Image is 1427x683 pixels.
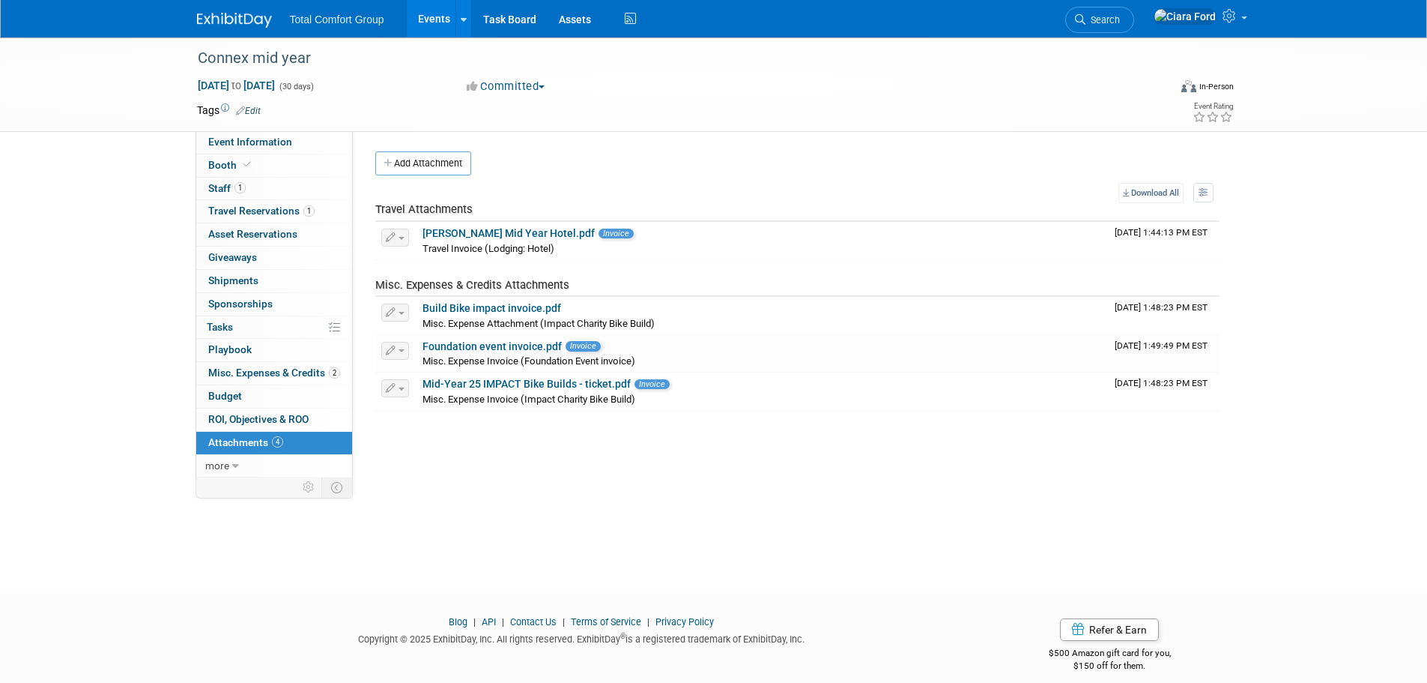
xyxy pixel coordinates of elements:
[599,229,634,238] span: Invoice
[208,136,292,148] span: Event Information
[196,455,352,478] a: more
[196,131,352,154] a: Event Information
[422,318,655,329] span: Misc. Expense Attachment (Impact Charity Bike Build)
[643,616,653,628] span: |
[559,616,569,628] span: |
[196,178,352,200] a: Staff1
[1115,378,1208,388] span: Upload Timestamp
[375,278,569,292] span: Misc. Expenses & Credits Attachments
[1118,183,1184,203] a: Download All
[208,298,273,310] span: Sponsorships
[620,632,625,640] sup: ®
[449,616,467,628] a: Blog
[1199,81,1234,92] div: In-Person
[196,154,352,177] a: Booth
[1115,302,1208,313] span: Upload Timestamp
[989,637,1231,672] div: $500 Amazon gift card for you,
[303,205,315,217] span: 1
[207,321,233,333] span: Tasks
[1115,340,1208,351] span: Upload Timestamp
[208,159,254,171] span: Booth
[208,390,242,402] span: Budget
[422,394,635,405] span: Misc. Expense Invoice (Impact Charity Bike Build)
[1080,78,1234,100] div: Event Format
[470,616,479,628] span: |
[196,362,352,385] a: Misc. Expenses & Credits2
[422,243,554,254] span: Travel Invoice (Lodging: Hotel)
[196,316,352,339] a: Tasks
[510,616,557,628] a: Contact Us
[208,251,257,263] span: Giveaways
[229,79,243,91] span: to
[208,274,258,286] span: Shipments
[1193,103,1233,110] div: Event Rating
[375,202,473,216] span: Travel Attachments
[1115,227,1208,238] span: Upload Timestamp
[1109,222,1220,259] td: Upload Timestamp
[1065,7,1134,33] a: Search
[196,293,352,316] a: Sponsorships
[208,436,283,448] span: Attachments
[1085,14,1120,25] span: Search
[1109,335,1220,373] td: Upload Timestamp
[321,478,352,497] td: Toggle Event Tabs
[422,227,595,239] a: [PERSON_NAME] Mid Year Hotel.pdf
[208,343,252,355] span: Playbook
[1109,373,1220,410] td: Upload Timestamp
[296,478,322,497] td: Personalize Event Tab Strip
[571,616,641,628] a: Terms of Service
[1154,8,1217,25] img: Ciara Ford
[329,367,340,379] span: 2
[208,205,315,217] span: Travel Reservations
[196,409,352,431] a: ROI, Objectives & ROO
[208,367,340,379] span: Misc. Expenses & Credits
[278,82,314,91] span: (30 days)
[989,660,1231,673] div: $150 off for them.
[1109,297,1220,334] td: Upload Timestamp
[422,378,631,390] a: Mid-Year 25 IMPACT Bike Builds - ticket.pdf
[375,151,471,175] button: Add Attachment
[1181,80,1196,92] img: Format-Inperson.png
[461,79,551,94] button: Committed
[634,379,670,389] span: Invoice
[205,460,229,472] span: more
[208,413,309,425] span: ROI, Objectives & ROO
[196,432,352,454] a: Attachments4
[197,13,272,28] img: ExhibitDay
[208,182,246,194] span: Staff
[272,436,283,448] span: 4
[1060,619,1159,641] a: Refer & Earn
[422,302,561,314] a: Build Bike impact invoice.pdf
[196,385,352,408] a: Budget
[197,79,276,92] span: [DATE] [DATE]
[197,629,967,646] div: Copyright © 2025 ExhibitDay, Inc. All rights reserved. ExhibitDay is a registered trademark of Ex...
[196,270,352,292] a: Shipments
[422,355,635,367] span: Misc. Expense Invoice (Foundation Event invoice)
[196,247,352,269] a: Giveaways
[566,341,601,351] span: Invoice
[208,228,297,240] span: Asset Reservations
[234,182,246,193] span: 1
[290,13,384,25] span: Total Comfort Group
[196,223,352,246] a: Asset Reservations
[482,616,496,628] a: API
[197,103,261,118] td: Tags
[498,616,508,628] span: |
[193,45,1146,72] div: Connex mid year
[422,340,562,352] a: Foundation event invoice.pdf
[196,200,352,223] a: Travel Reservations1
[236,106,261,116] a: Edit
[196,339,352,361] a: Playbook
[655,616,714,628] a: Privacy Policy
[243,160,251,169] i: Booth reservation complete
